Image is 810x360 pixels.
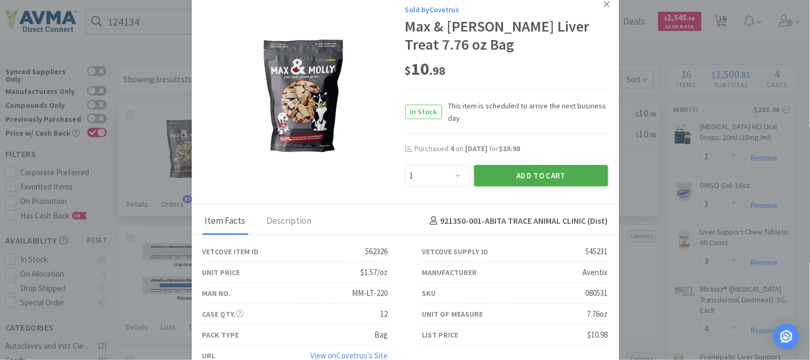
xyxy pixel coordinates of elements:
span: 10 [405,58,446,80]
div: SKU [422,287,436,299]
div: Open Intercom Messenger [774,324,799,349]
div: Vetcove Item ID [202,246,259,257]
div: Unit of Measure [422,308,483,320]
div: Bag [375,328,388,341]
button: Add to Cart [474,165,608,186]
div: $10.98 [588,328,608,341]
div: 080531 [586,287,608,300]
div: $1.57/oz [361,266,388,279]
div: Purchased on for [415,144,608,154]
div: 545231 [586,245,608,258]
div: Max & [PERSON_NAME] Liver Treat 7.76 oz Bag [405,18,608,53]
div: Aventix [583,266,608,279]
div: Case Qty. [202,308,243,320]
div: Pack Type [202,329,239,341]
span: $10.98 [499,144,521,153]
span: . 98 [430,63,446,78]
div: List Price [422,329,459,341]
div: Sold by Covetrus [405,4,608,15]
div: Item Facts [202,208,248,235]
span: $ [405,63,412,78]
div: Unit Price [202,267,240,278]
div: Manufacturer [422,267,477,278]
div: Man No. [202,287,231,299]
div: 7.76oz [587,308,608,320]
span: [DATE] [466,144,488,153]
span: In Stock [406,105,442,119]
span: This item is scheduled to arrive the next business day [442,100,608,124]
div: 562326 [366,245,388,258]
div: Vetcove Supply ID [422,246,489,257]
div: 12 [381,308,388,320]
div: MM-LT-220 [352,287,388,300]
div: Description [264,208,314,235]
h4: 921350-001 - ABITA TRACE ANIMAL CLINIC (Dist) [426,214,608,228]
span: 4 [451,144,454,153]
img: 5ef1a1c0f6924c64b5042b9d2bb47f9d_545231.png [237,28,371,162]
